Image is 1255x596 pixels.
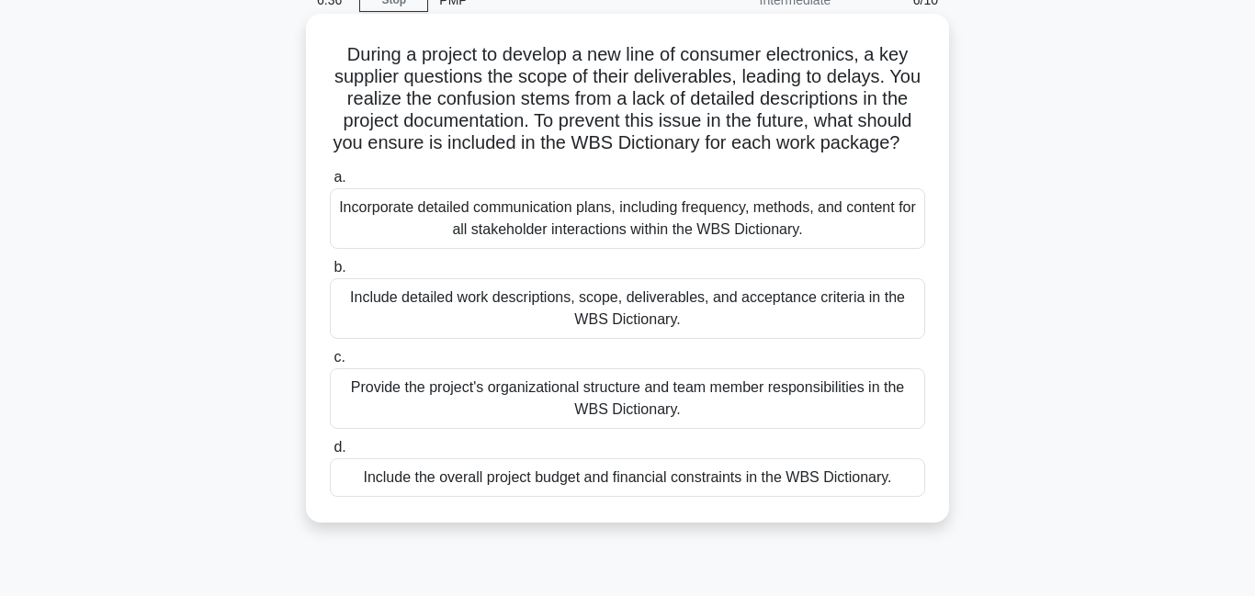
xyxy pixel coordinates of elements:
[328,43,927,155] h5: During a project to develop a new line of consumer electronics, a key supplier questions the scop...
[334,169,345,185] span: a.
[334,349,345,365] span: c.
[330,278,925,339] div: Include detailed work descriptions, scope, deliverables, and acceptance criteria in the WBS Dicti...
[334,259,345,275] span: b.
[330,188,925,249] div: Incorporate detailed communication plans, including frequency, methods, and content for all stake...
[330,368,925,429] div: Provide the project's organizational structure and team member responsibilities in the WBS Dictio...
[334,439,345,455] span: d.
[330,458,925,497] div: Include the overall project budget and financial constraints in the WBS Dictionary.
